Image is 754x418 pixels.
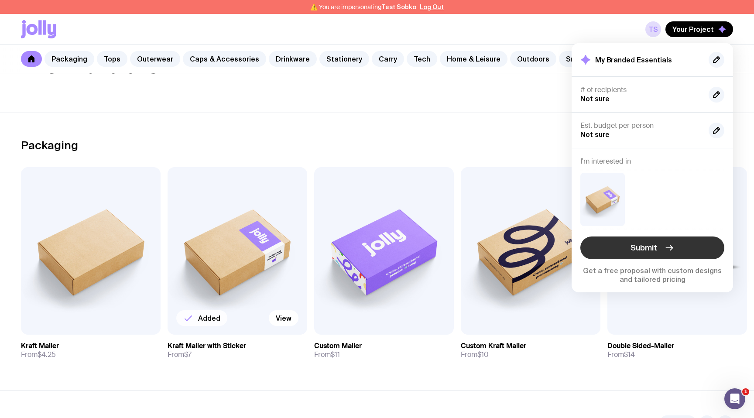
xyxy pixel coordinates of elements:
h3: Double Sided-Mailer [607,342,674,350]
span: Your Project [672,25,714,34]
a: Kraft Mailer with StickerFrom$7 [168,335,307,366]
a: Outdoors [510,51,556,67]
h4: I'm interested in [580,157,724,166]
a: Drinkware [269,51,317,67]
span: From [607,350,635,359]
span: $7 [184,350,192,359]
span: Submit [631,243,657,253]
span: Test Sobko [381,3,416,10]
a: TS [645,21,661,37]
h2: Packaging [21,139,78,152]
a: Carry [372,51,404,67]
a: Packaging [45,51,94,67]
span: ⚠️ You are impersonating [310,3,416,10]
h3: Kraft Mailer with Sticker [168,342,246,350]
span: Not sure [580,130,610,138]
a: Stationery [319,51,369,67]
a: Caps & Accessories [183,51,266,67]
h4: Est. budget per person [580,121,702,130]
button: Your Project [665,21,733,37]
span: 1 [742,388,749,395]
a: Double Sided-MailerFrom$14 [607,335,747,366]
span: Not sure [580,95,610,103]
a: Custom Kraft MailerFrom$10 [461,335,600,366]
span: From [314,350,340,359]
h2: My Branded Essentials [595,55,672,64]
p: Get a free proposal with custom designs and tailored pricing [580,266,724,284]
a: Tops [97,51,127,67]
span: $10 [477,350,489,359]
span: $11 [331,350,340,359]
span: From [21,350,56,359]
a: Kraft MailerFrom$4.25 [21,335,161,366]
h3: Custom Kraft Mailer [461,342,526,350]
a: Custom MailerFrom$11 [314,335,454,366]
h3: Kraft Mailer [21,342,59,350]
a: Snacks [559,51,598,67]
button: Submit [580,236,724,259]
a: Tech [407,51,437,67]
button: Added [176,310,227,326]
span: $4.25 [38,350,56,359]
h3: Custom Mailer [314,342,362,350]
span: From [461,350,489,359]
span: Added [198,314,220,322]
iframe: Intercom live chat [724,388,745,409]
a: Home & Leisure [440,51,507,67]
a: Outerwear [130,51,180,67]
a: View [269,310,298,326]
h4: # of recipients [580,86,702,94]
button: Log Out [420,3,444,10]
span: From [168,350,192,359]
span: $14 [624,350,635,359]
